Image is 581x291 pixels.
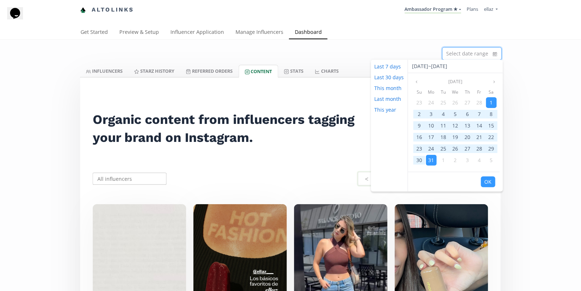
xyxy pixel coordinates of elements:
[474,131,485,143] div: 21 Mar 2025
[239,65,278,77] a: Content
[278,65,309,77] a: Stats
[466,111,469,117] span: 6
[450,109,461,120] div: 5
[428,88,435,97] span: Mo
[414,120,425,131] div: 9
[438,132,449,143] div: 18
[485,143,497,155] div: 29 Mar 2025
[426,143,437,154] div: 24
[450,155,461,166] div: 2
[485,108,497,120] div: 08 Mar 2025
[425,131,437,143] div: 17 Mar 2025
[408,60,503,73] div: [DATE] ~ [DATE]
[425,143,437,155] div: 24 Mar 2025
[462,120,473,131] div: 13
[450,120,461,131] div: 12
[371,61,405,72] button: Last 7 days
[426,109,437,120] div: 3
[416,157,422,164] span: 30
[418,122,421,129] span: 9
[486,143,497,154] div: 29
[453,134,458,140] span: 19
[438,155,449,166] div: 01 Apr 2025
[442,111,445,117] span: 4
[477,99,482,106] span: 28
[452,88,459,97] span: We
[449,143,461,155] div: 26 Mar 2025
[371,104,400,115] button: This year
[461,97,473,108] div: 27 Feb 2025
[490,99,493,106] span: 1
[426,120,437,131] div: 10
[438,109,449,120] div: 4
[485,131,497,143] div: 22 Mar 2025
[465,88,470,97] span: Th
[462,143,473,154] div: 27
[492,80,497,84] svg: angle right
[414,97,425,108] div: 23
[429,99,434,106] span: 24
[7,7,30,29] iframe: chat widget
[416,134,422,140] span: 16
[489,145,494,152] span: 29
[128,65,180,77] a: Starz HISTORY
[490,77,499,86] button: Next month
[413,155,425,166] div: 30 Mar 2025
[371,72,408,83] button: Last 30 days
[486,109,497,120] div: 8
[114,26,165,40] a: Preview & Setup
[371,94,405,104] button: Last month
[441,88,446,97] span: Tu
[477,122,482,129] span: 14
[462,132,473,143] div: 20
[474,143,485,155] div: 28 Mar 2025
[438,97,449,108] div: 25
[289,26,328,40] a: Dashboard
[454,157,457,164] span: 2
[413,143,425,155] div: 23 Mar 2025
[80,65,128,77] a: INFLUENCERS
[442,157,445,164] span: 1
[481,176,495,187] button: OK
[486,132,497,143] div: 22
[357,171,376,187] button: <
[414,143,425,154] div: 23
[474,120,485,131] div: 14 Mar 2025
[309,65,344,77] a: CHARTS
[461,131,473,143] div: 20 Mar 2025
[490,157,493,164] span: 5
[450,132,461,143] div: 19
[474,155,485,166] div: 04 Apr 2025
[165,26,230,40] a: Influencer Application
[429,122,434,129] span: 10
[75,26,114,40] a: Get Started
[438,155,449,166] div: 1
[413,120,425,131] div: 09 Mar 2025
[474,97,485,108] div: 28 Feb 2025
[440,134,446,140] span: 18
[490,111,493,117] span: 8
[429,145,434,152] span: 24
[413,131,425,143] div: 16 Mar 2025
[478,157,481,164] span: 4
[425,120,437,131] div: 10 Mar 2025
[486,155,497,166] div: 5
[465,99,470,106] span: 27
[413,97,425,108] div: 23 Feb 2025
[489,134,494,140] span: 22
[418,111,421,117] span: 2
[429,157,434,164] span: 31
[230,26,289,40] a: Manage Influencers
[453,145,458,152] span: 26
[92,172,168,186] input: All influencers
[405,6,461,14] a: Ambassador Program ★
[489,122,494,129] span: 15
[474,132,485,143] div: 21
[425,108,437,120] div: 03 Mar 2025
[450,97,461,108] div: 26
[474,109,485,120] div: 7
[430,111,433,117] span: 3
[485,97,497,108] div: 01 Mar 2025
[449,155,461,166] div: 02 Apr 2025
[180,65,238,77] a: Referred Orders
